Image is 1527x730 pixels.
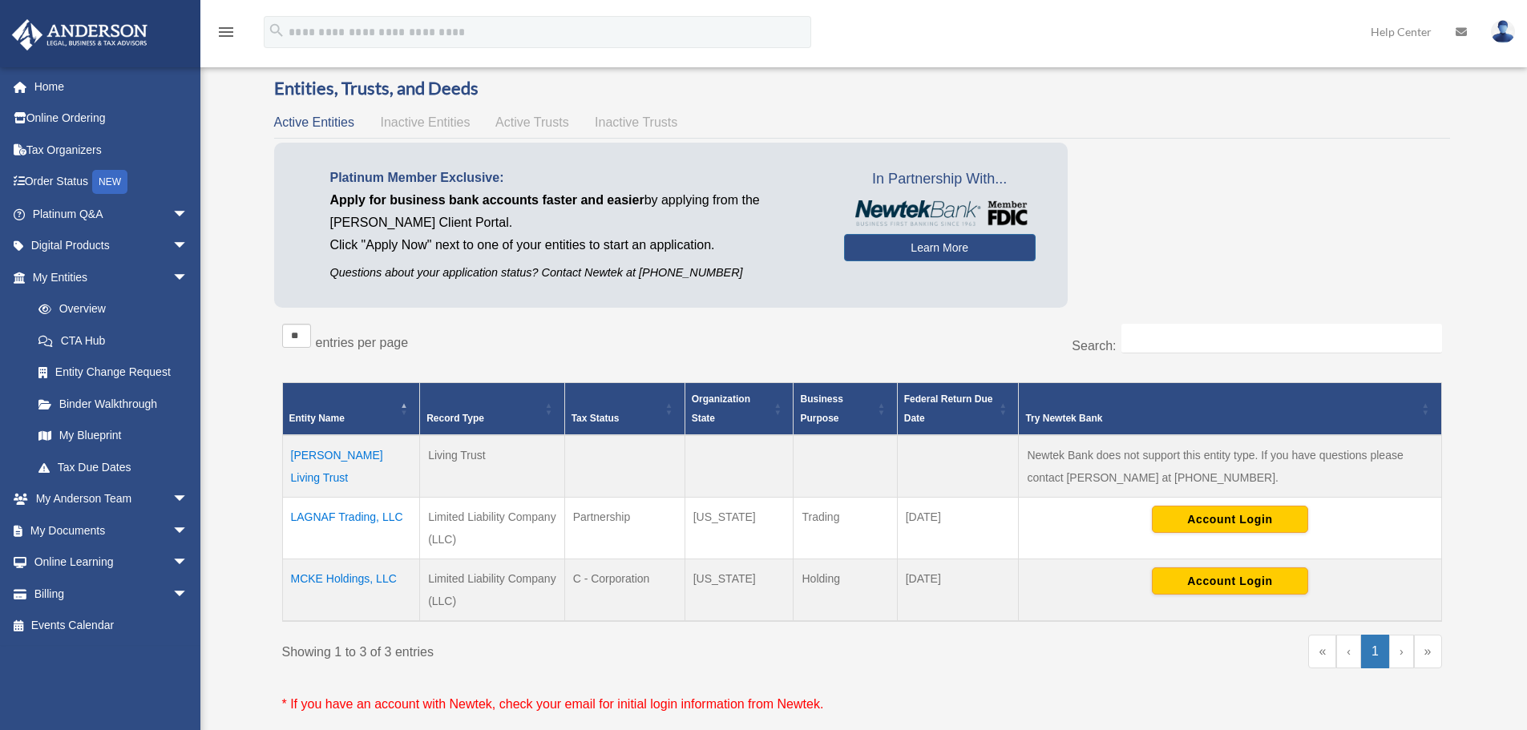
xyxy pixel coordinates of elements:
[11,134,212,166] a: Tax Organizers
[794,559,897,622] td: Holding
[11,483,212,515] a: My Anderson Teamarrow_drop_down
[1019,383,1441,436] th: Try Newtek Bank : Activate to sort
[852,200,1028,226] img: NewtekBankLogoSM.png
[289,413,345,424] span: Entity Name
[11,578,212,610] a: Billingarrow_drop_down
[216,28,236,42] a: menu
[172,578,204,611] span: arrow_drop_down
[564,383,685,436] th: Tax Status: Activate to sort
[1152,512,1308,525] a: Account Login
[274,115,354,129] span: Active Entities
[897,559,1019,622] td: [DATE]
[22,325,204,357] a: CTA Hub
[1361,635,1389,668] a: 1
[330,189,820,234] p: by applying from the [PERSON_NAME] Client Portal.
[420,383,565,436] th: Record Type: Activate to sort
[22,451,204,483] a: Tax Due Dates
[844,167,1036,192] span: In Partnership With...
[11,261,204,293] a: My Entitiesarrow_drop_down
[92,170,127,194] div: NEW
[11,103,212,135] a: Online Ordering
[897,383,1019,436] th: Federal Return Due Date: Activate to sort
[282,383,420,436] th: Entity Name: Activate to invert sorting
[904,393,993,424] span: Federal Return Due Date
[330,234,820,256] p: Click "Apply Now" next to one of your entities to start an application.
[1072,339,1116,353] label: Search:
[172,546,204,579] span: arrow_drop_down
[11,514,212,546] a: My Documentsarrow_drop_down
[22,420,204,452] a: My Blueprint
[1491,20,1515,43] img: User Pic
[495,115,569,129] span: Active Trusts
[380,115,470,129] span: Inactive Entities
[316,336,409,349] label: entries per page
[685,383,794,436] th: Organization State: Activate to sort
[685,498,794,559] td: [US_STATE]
[282,693,1442,716] p: * If you have an account with Newtek, check your email for initial login information from Newtek.
[282,559,420,622] td: MCKE Holdings, LLC
[1308,635,1336,668] a: First
[426,413,484,424] span: Record Type
[22,357,204,389] a: Entity Change Request
[420,559,565,622] td: Limited Liability Company (LLC)
[572,413,620,424] span: Tax Status
[268,22,285,39] i: search
[800,393,842,424] span: Business Purpose
[330,167,820,189] p: Platinum Member Exclusive:
[172,198,204,231] span: arrow_drop_down
[282,635,850,663] div: Showing 1 to 3 of 3 entries
[172,230,204,263] span: arrow_drop_down
[11,230,212,262] a: Digital Productsarrow_drop_down
[692,393,750,424] span: Organization State
[11,610,212,642] a: Events Calendar
[844,234,1036,261] a: Learn More
[172,483,204,516] span: arrow_drop_down
[1025,409,1416,428] div: Try Newtek Bank
[420,435,565,498] td: Living Trust
[216,22,236,42] i: menu
[22,293,196,325] a: Overview
[1019,435,1441,498] td: Newtek Bank does not support this entity type. If you have questions please contact [PERSON_NAME]...
[595,115,677,129] span: Inactive Trusts
[1152,506,1308,533] button: Account Login
[897,498,1019,559] td: [DATE]
[282,435,420,498] td: [PERSON_NAME] Living Trust
[564,559,685,622] td: C - Corporation
[172,261,204,294] span: arrow_drop_down
[11,166,212,199] a: Order StatusNEW
[11,198,212,230] a: Platinum Q&Aarrow_drop_down
[1414,635,1442,668] a: Last
[1152,567,1308,595] button: Account Login
[330,263,820,283] p: Questions about your application status? Contact Newtek at [PHONE_NUMBER]
[1336,635,1361,668] a: Previous
[11,546,212,579] a: Online Learningarrow_drop_down
[11,71,212,103] a: Home
[22,388,204,420] a: Binder Walkthrough
[794,498,897,559] td: Trading
[1152,574,1308,587] a: Account Login
[7,19,152,50] img: Anderson Advisors Platinum Portal
[330,193,644,207] span: Apply for business bank accounts faster and easier
[794,383,897,436] th: Business Purpose: Activate to sort
[282,498,420,559] td: LAGNAF Trading, LLC
[420,498,565,559] td: Limited Liability Company (LLC)
[172,514,204,547] span: arrow_drop_down
[1389,635,1414,668] a: Next
[564,498,685,559] td: Partnership
[274,76,1450,101] h3: Entities, Trusts, and Deeds
[685,559,794,622] td: [US_STATE]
